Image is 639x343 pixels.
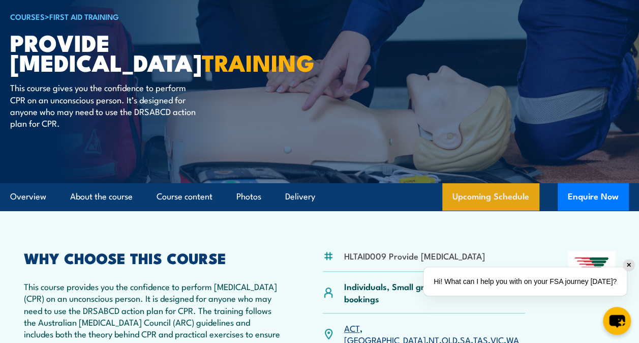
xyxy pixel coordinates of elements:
p: Individuals, Small groups or Corporate bookings [344,280,525,304]
a: Upcoming Schedule [442,183,539,211]
li: HLTAID009 Provide [MEDICAL_DATA] [344,250,484,262]
a: About the course [70,183,133,210]
p: This course gives you the confidence to perform CPR on an unconscious person. It’s designed for a... [10,81,196,129]
a: Delivery [285,183,315,210]
div: ✕ [623,260,634,271]
a: COURSES [10,11,45,22]
strong: TRAINING [202,44,315,79]
a: ACT [344,322,359,334]
h1: Provide [MEDICAL_DATA] [10,32,261,72]
a: Photos [236,183,261,210]
button: chat-button [603,307,631,335]
div: Hi! What can I help you with on your FSA journey [DATE]? [423,267,627,296]
a: First Aid Training [49,11,119,22]
h2: WHY CHOOSE THIS COURSE [24,251,280,264]
a: Overview [10,183,46,210]
img: Nationally Recognised Training logo. [568,251,615,296]
h6: > [10,10,261,22]
a: Course content [157,183,212,210]
button: Enquire Now [558,183,629,211]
